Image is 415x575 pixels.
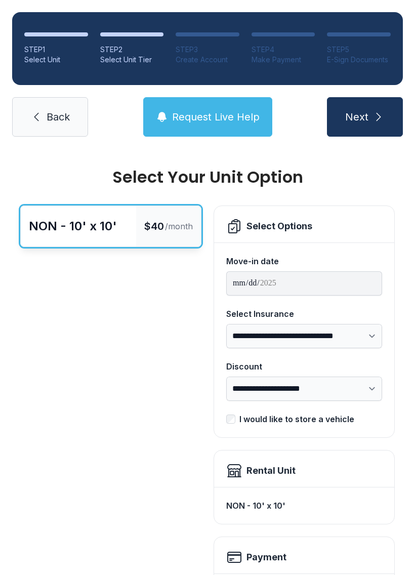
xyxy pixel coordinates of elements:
div: Discount [226,360,382,373]
div: I would like to store a vehicle [239,413,354,425]
span: Next [345,110,368,124]
div: E-Sign Documents [327,55,391,65]
div: Make Payment [252,55,315,65]
span: Back [47,110,70,124]
div: STEP 1 [24,45,88,55]
div: STEP 3 [176,45,239,55]
input: Move-in date [226,271,382,296]
select: Select Insurance [226,324,382,348]
div: NON - 10' x 10' [226,496,382,516]
span: /month [165,220,193,232]
div: Move-in date [226,255,382,267]
div: NON - 10' x 10' [29,218,117,234]
span: Request Live Help [172,110,260,124]
div: STEP 2 [100,45,164,55]
select: Discount [226,377,382,401]
span: $40 [144,219,164,233]
div: Select Insurance [226,308,382,320]
div: Select Unit [24,55,88,65]
div: Select Unit Tier [100,55,164,65]
div: Select Your Unit Option [20,169,395,185]
div: Rental Unit [246,464,296,478]
div: STEP 5 [327,45,391,55]
h2: Payment [246,550,286,564]
div: Select Options [246,219,312,233]
div: Create Account [176,55,239,65]
div: STEP 4 [252,45,315,55]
